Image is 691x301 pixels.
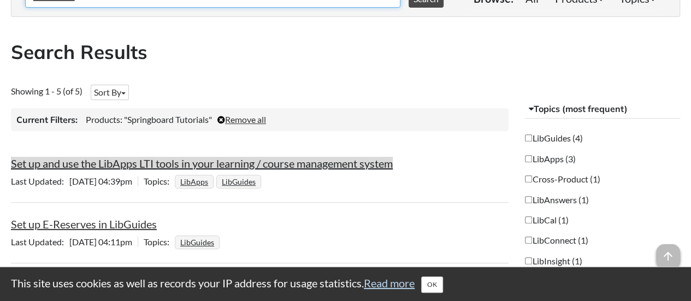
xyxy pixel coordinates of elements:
label: LibApps (3) [525,153,575,165]
a: LibGuides [220,174,257,190]
input: LibInsight (1) [525,257,532,264]
h3: Current Filters [16,114,78,126]
span: Topics [144,176,175,186]
span: Showing 1 - 5 (of 5) [11,86,82,96]
input: LibCal (1) [525,216,532,223]
span: Topics [144,237,175,247]
ul: Topics [175,237,222,247]
h2: Search Results [11,39,680,66]
span: Last Updated [11,176,69,186]
a: Set up E-Reserves in LibGuides [11,217,157,231]
span: "Springboard Tutorials" [124,114,212,125]
button: Close [421,276,443,293]
span: [DATE] 04:11pm [11,237,138,247]
input: LibConnect (1) [525,237,532,244]
label: LibInsight (1) [525,255,582,267]
a: Set up and use the LibApps LTI tools in your learning / course management system [11,157,393,170]
input: LibApps (3) [525,155,532,162]
label: LibAnswers (1) [525,194,588,206]
label: LibCal (1) [525,214,568,226]
a: LibGuides [179,234,216,250]
a: arrow_upward [656,245,680,258]
button: Sort By [91,85,129,100]
label: Cross-Product (1) [525,173,600,185]
input: Cross-Product (1) [525,175,532,182]
span: arrow_upward [656,244,680,268]
a: Read more [364,276,415,290]
input: LibAnswers (1) [525,196,532,203]
label: LibGuides (4) [525,132,582,144]
span: Products: [86,114,122,125]
input: LibGuides (4) [525,134,532,141]
ul: Topics [175,176,264,186]
span: Last Updated [11,237,69,247]
a: LibApps [179,174,210,190]
button: Topics (most frequent) [525,99,680,119]
label: LibConnect (1) [525,234,588,246]
a: Remove all [217,114,266,125]
span: [DATE] 04:39pm [11,176,138,186]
